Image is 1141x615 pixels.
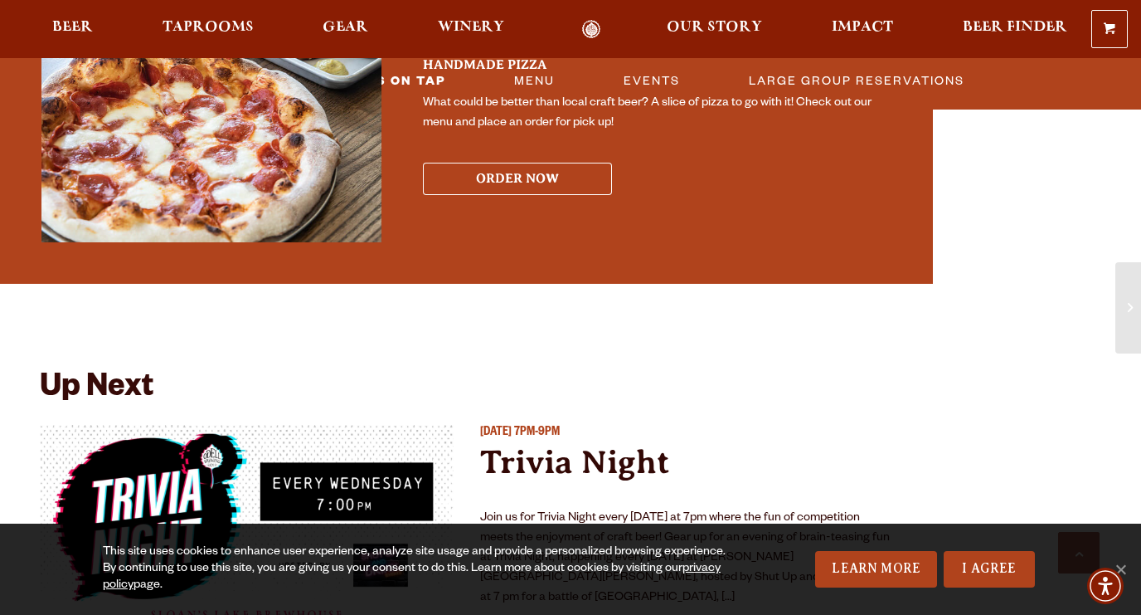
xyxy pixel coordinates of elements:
a: Winery [427,20,515,39]
span: Beer [52,21,93,34]
h3: Handmade Pizza [423,56,891,87]
a: I Agree [944,551,1035,588]
span: Impact [832,21,893,34]
div: Accessibility Menu [1087,568,1124,604]
a: privacy policy [103,563,721,593]
p: Join us for Trivia Night every [DATE] at 7pm where the fun of competition meets the enjoyment of ... [480,509,894,608]
a: Beer [41,20,104,39]
span: Gear [323,21,368,34]
a: Trivia Night [480,443,670,481]
button: Order Now [423,163,612,195]
div: This site uses cookies to enhance user experience, analyze site usage and provide a personalized ... [103,544,738,594]
p: What could be better than local craft beer? A slice of pizza to go with it! Check out our menu an... [423,94,891,134]
a: Our Story [656,20,773,39]
a: Impact [821,20,904,39]
span: Winery [438,21,504,34]
a: Learn More [815,551,937,588]
a: Beer Finder [952,20,1078,39]
span: Taprooms [163,21,254,34]
span: [DATE] [480,427,512,440]
span: Beer Finder [963,21,1067,34]
a: Odell Home [560,20,622,39]
a: Taprooms [152,20,265,39]
span: 7PM-9PM [514,427,560,440]
a: Gear [312,20,379,39]
span: Our Story [667,21,762,34]
h2: Up Next [40,372,153,408]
